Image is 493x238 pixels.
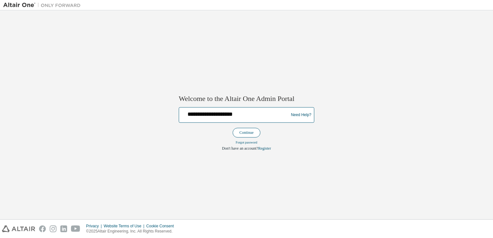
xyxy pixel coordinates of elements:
[258,146,271,151] a: Register
[179,94,314,103] h2: Welcome to the Altair One Admin Portal
[104,223,146,229] div: Website Terms of Use
[86,223,104,229] div: Privacy
[2,225,35,232] img: altair_logo.svg
[222,146,258,151] span: Don't have an account?
[50,225,56,232] img: instagram.svg
[71,225,80,232] img: youtube.svg
[86,229,178,234] p: © 2025 Altair Engineering, Inc. All Rights Reserved.
[60,225,67,232] img: linkedin.svg
[233,128,260,138] button: Continue
[236,141,257,144] a: Forgot password
[3,2,84,8] img: Altair One
[146,223,177,229] div: Cookie Consent
[39,225,46,232] img: facebook.svg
